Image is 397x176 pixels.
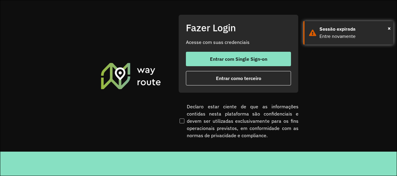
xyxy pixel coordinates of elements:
[186,52,291,66] button: button
[100,62,162,90] img: Roteirizador AmbevTech
[216,76,261,81] span: Entrar como terceiro
[186,22,291,33] h2: Fazer Login
[320,33,389,40] div: Entre novamente
[186,39,291,46] p: Acesse com suas credenciais
[186,71,291,85] button: button
[178,103,299,139] label: Declaro estar ciente de que as informações contidas nesta plataforma são confidenciais e devem se...
[388,24,391,33] button: Close
[320,26,389,33] div: Sessão expirada
[210,57,267,61] span: Entrar com Single Sign-on
[388,24,391,33] span: ×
